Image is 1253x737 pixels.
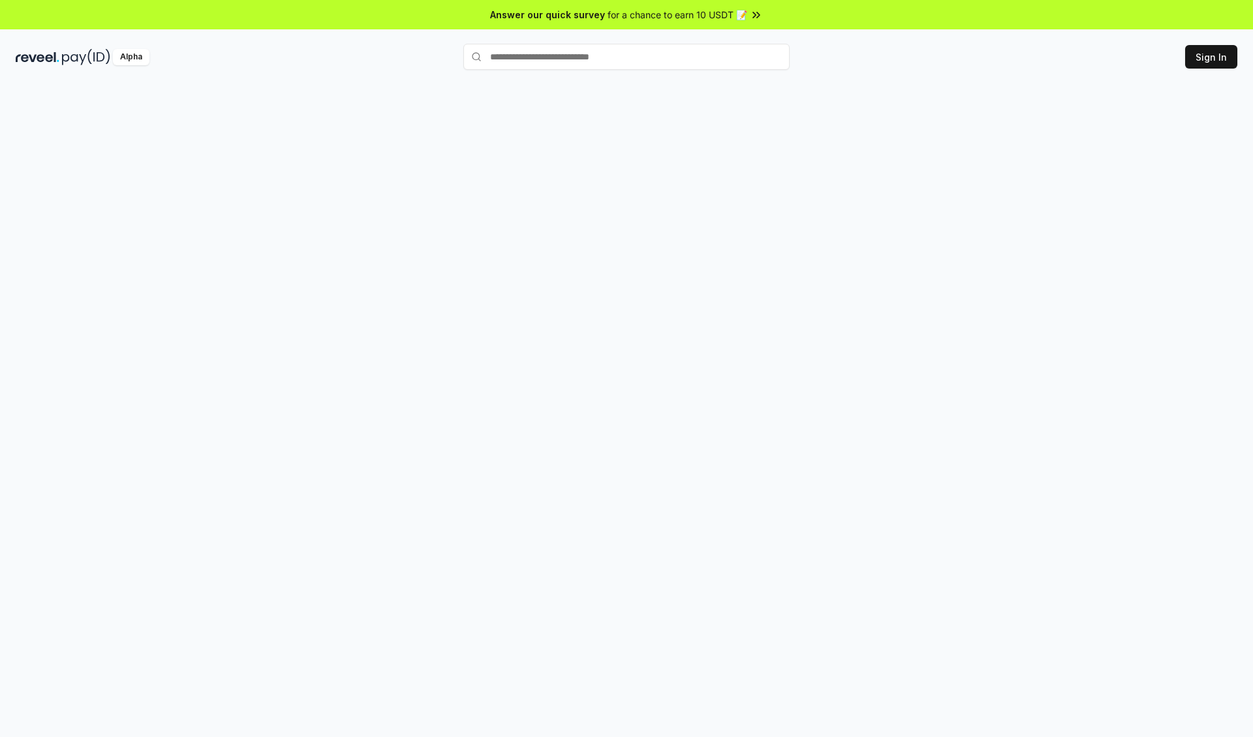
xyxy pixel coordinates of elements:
img: reveel_dark [16,49,59,65]
img: pay_id [62,49,110,65]
button: Sign In [1185,45,1237,69]
span: for a chance to earn 10 USDT 📝 [608,8,747,22]
div: Alpha [113,49,149,65]
span: Answer our quick survey [490,8,605,22]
